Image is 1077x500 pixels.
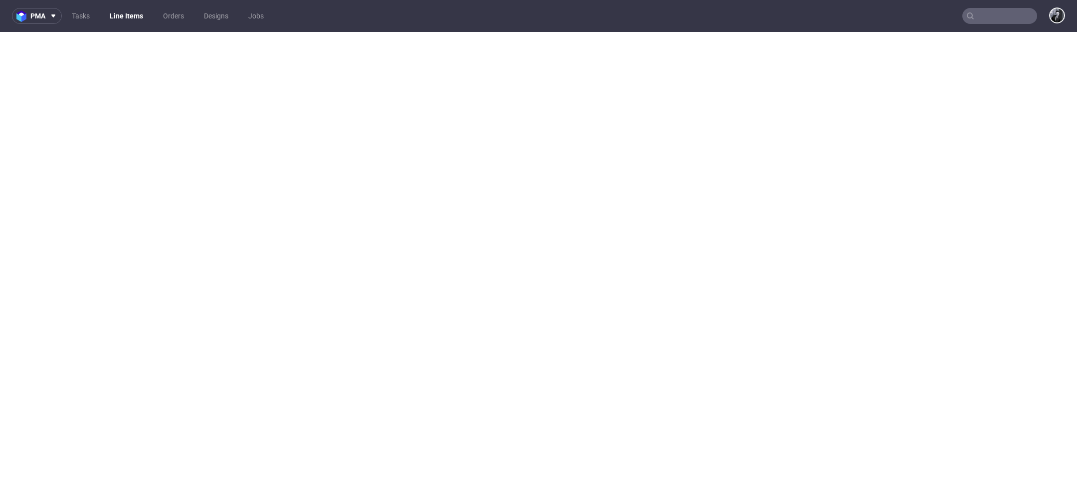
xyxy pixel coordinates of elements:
a: Jobs [242,8,270,24]
span: pma [30,12,45,19]
a: Orders [157,8,190,24]
img: Philippe Dubuy [1050,8,1064,22]
a: Tasks [66,8,96,24]
img: logo [16,10,30,22]
button: pma [12,8,62,24]
a: Line Items [104,8,149,24]
a: Designs [198,8,234,24]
